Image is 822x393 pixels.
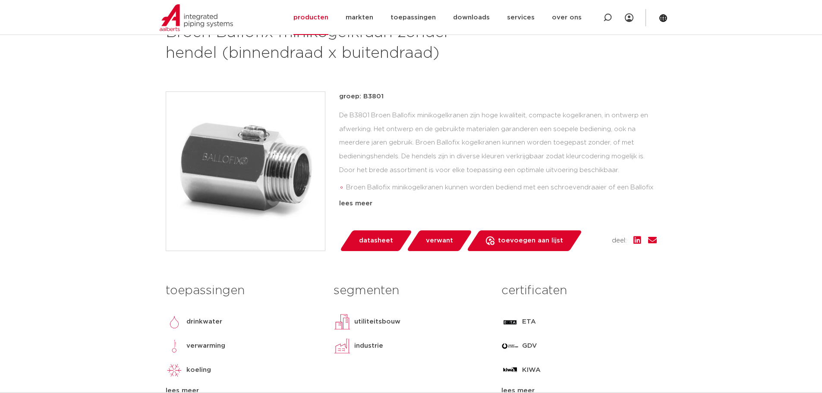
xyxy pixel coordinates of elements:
p: ETA [522,317,536,327]
p: GDV [522,341,537,351]
img: verwarming [166,337,183,355]
div: lees meer [339,198,657,209]
img: Product Image for Broen Ballofix minikogelkraan zonder hendel (binnendraad x buitendraad) [166,92,325,251]
p: KIWA [522,365,541,375]
h3: toepassingen [166,282,321,299]
img: industrie [334,337,351,355]
li: Broen Ballofix minikogelkranen kunnen worden bediend met een schroevendraaier of een Ballofix hendel [346,181,657,208]
img: KIWA [501,362,519,379]
span: toevoegen aan lijst [498,234,563,248]
p: drinkwater [186,317,222,327]
a: verwant [406,230,472,251]
p: verwarming [186,341,225,351]
span: verwant [426,234,453,248]
h1: Broen Ballofix minikogelkraan zonder hendel (binnendraad x buitendraad) [166,22,490,64]
p: koeling [186,365,211,375]
a: datasheet [339,230,413,251]
img: ETA [501,313,519,330]
h3: certificaten [501,282,656,299]
p: utiliteitsbouw [354,317,400,327]
img: koeling [166,362,183,379]
h3: segmenten [334,282,488,299]
img: utiliteitsbouw [334,313,351,330]
p: groep: B3801 [339,91,657,102]
div: De B3801 Broen Ballofix minikogelkranen zijn hoge kwaliteit, compacte kogelkranen, in ontwerp en ... [339,109,657,195]
span: datasheet [359,234,393,248]
img: drinkwater [166,313,183,330]
p: industrie [354,341,383,351]
span: deel: [612,236,627,246]
img: GDV [501,337,519,355]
